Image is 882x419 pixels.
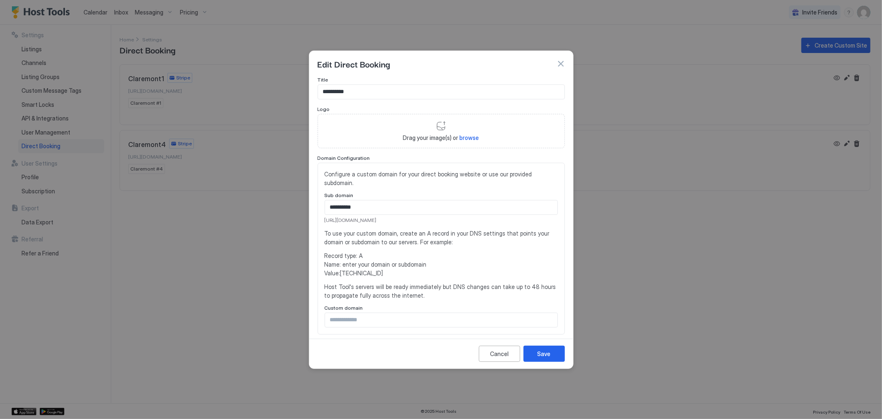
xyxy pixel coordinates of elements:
[325,217,558,224] span: [URL][DOMAIN_NAME]
[318,155,370,161] span: Domain Configuration
[325,200,557,214] input: Input Field
[325,251,558,277] span: Record type: A Name: enter your domain or subdomain Value: [TECHNICAL_ID]
[318,77,328,83] span: Title
[325,229,558,246] span: To use your custom domain, create an A record in your DNS settings that points your domain or sub...
[325,305,363,311] span: Custom domain
[403,134,479,142] span: Drag your image(s) or
[318,106,330,112] span: Logo
[523,346,565,362] button: Save
[8,391,28,411] iframe: Intercom live chat
[460,134,479,141] span: browse
[325,282,558,300] span: Host Tool's servers will be ready immediately but DNS changes can take up to 48 hours to propagat...
[479,346,520,362] button: Cancel
[538,349,551,358] div: Save
[325,170,558,187] span: Configure a custom domain for your direct booking website or use our provided subdomain.
[325,313,557,327] input: Input Field
[318,58,390,70] span: Edit Direct Booking
[490,349,509,358] div: Cancel
[318,85,564,99] input: Input Field
[325,192,354,198] span: Sub domain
